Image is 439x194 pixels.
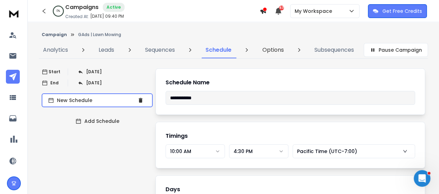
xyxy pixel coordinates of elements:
[258,42,288,58] a: Options
[65,3,99,11] h1: Campaigns
[50,80,59,86] p: End
[86,80,102,86] p: [DATE]
[99,46,114,54] p: Leads
[166,144,225,158] button: 10:00 AM
[166,185,415,194] h1: Days
[166,78,415,87] h1: Schedule Name
[166,132,415,140] h1: Timings
[310,42,358,58] a: Subsequences
[49,69,60,75] p: Start
[414,170,430,187] iframe: Intercom live chat
[368,4,427,18] button: Get Free Credits
[279,6,284,10] span: 43
[86,69,102,75] p: [DATE]
[201,42,236,58] a: Schedule
[65,14,89,19] p: Created At:
[90,14,124,19] p: [DATE] 09:40 PM
[57,97,135,104] p: New Schedule
[78,32,121,37] p: GAds | Lawn Mowing
[39,42,72,58] a: Analytics
[94,42,118,58] a: Leads
[141,42,179,58] a: Sequences
[7,7,21,20] img: logo
[297,148,360,155] p: Pacific Time (UTC-7:00)
[103,3,125,12] div: Active
[314,46,354,54] p: Subsequences
[42,32,67,37] button: Campaign
[262,46,284,54] p: Options
[364,43,428,57] button: Pause Campaign
[295,8,335,15] p: My Workspace
[43,46,68,54] p: Analytics
[145,46,175,54] p: Sequences
[229,144,288,158] button: 4:30 PM
[382,8,422,15] p: Get Free Credits
[42,114,153,128] button: Add Schedule
[57,9,60,13] p: 0 %
[205,46,231,54] p: Schedule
